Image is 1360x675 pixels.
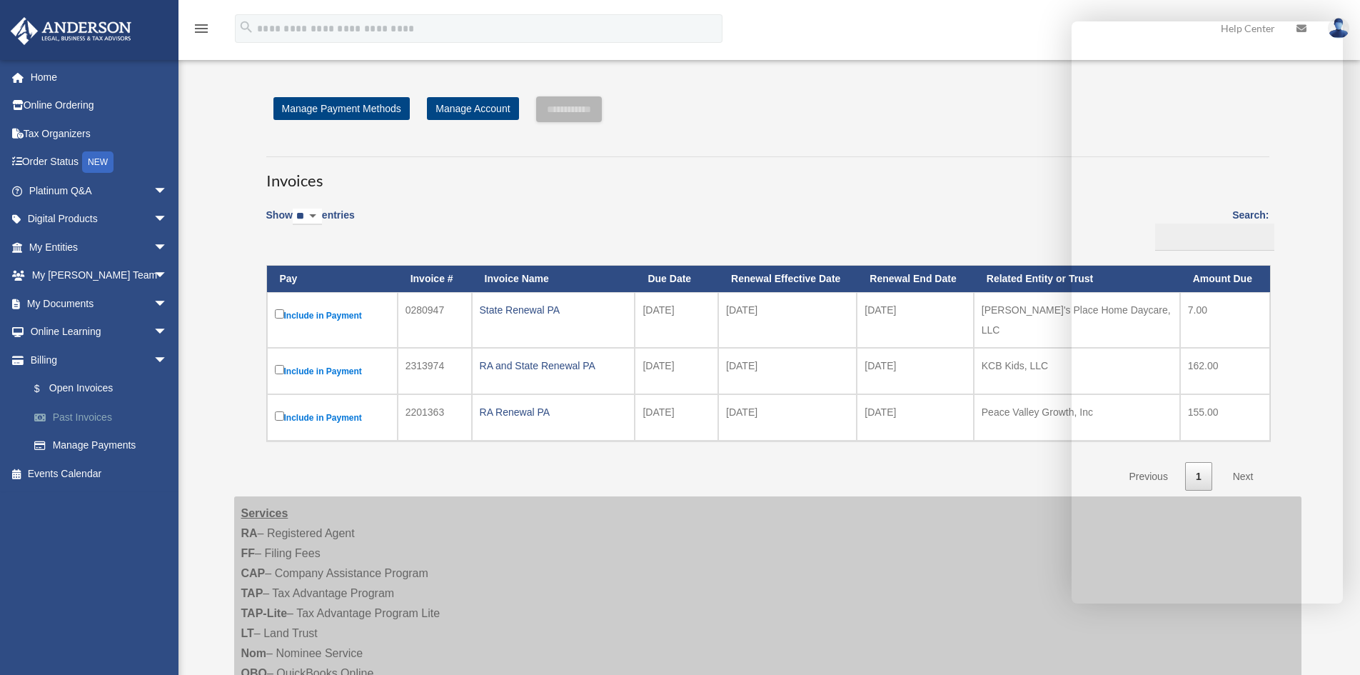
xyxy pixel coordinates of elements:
[193,25,210,37] a: menu
[480,300,628,320] div: State Renewal PA
[10,261,189,290] a: My [PERSON_NAME] Teamarrow_drop_down
[275,411,284,421] input: Include in Payment
[153,205,182,234] span: arrow_drop_down
[266,156,1269,192] h3: Invoices
[20,374,182,404] a: $Open Invoices
[153,261,182,291] span: arrow_drop_down
[10,63,189,91] a: Home
[10,148,189,177] a: Order StatusNEW
[10,346,189,374] a: Billingarrow_drop_down
[241,567,266,579] strong: CAP
[974,266,1180,292] th: Related Entity or Trust: activate to sort column ascending
[635,394,718,441] td: [DATE]
[398,266,472,292] th: Invoice #: activate to sort column ascending
[480,356,628,376] div: RA and State Renewal PA
[241,607,288,619] strong: TAP-Lite
[857,292,973,348] td: [DATE]
[293,209,322,225] select: Showentries
[275,409,390,426] label: Include in Payment
[10,176,189,205] a: Platinum Q&Aarrow_drop_down
[857,266,973,292] th: Renewal End Date: activate to sort column ascending
[238,19,254,35] i: search
[10,91,189,120] a: Online Ordering
[10,289,189,318] a: My Documentsarrow_drop_down
[193,20,210,37] i: menu
[635,348,718,394] td: [DATE]
[718,394,857,441] td: [DATE]
[718,348,857,394] td: [DATE]
[153,176,182,206] span: arrow_drop_down
[974,348,1180,394] td: KCB Kids, LLC
[1328,18,1349,39] img: User Pic
[275,365,284,374] input: Include in Payment
[635,266,718,292] th: Due Date: activate to sort column ascending
[398,394,472,441] td: 2201363
[6,17,136,45] img: Anderson Advisors Platinum Portal
[241,527,258,539] strong: RA
[718,292,857,348] td: [DATE]
[153,346,182,375] span: arrow_drop_down
[10,233,189,261] a: My Entitiesarrow_drop_down
[974,394,1180,441] td: Peace Valley Growth, Inc
[635,292,718,348] td: [DATE]
[472,266,635,292] th: Invoice Name: activate to sort column ascending
[857,348,973,394] td: [DATE]
[266,206,355,239] label: Show entries
[718,266,857,292] th: Renewal Effective Date: activate to sort column ascending
[974,292,1180,348] td: [PERSON_NAME]'s Place Home Daycare, LLC
[1072,21,1343,604] iframe: Chat Window
[267,266,398,292] th: Pay: activate to sort column descending
[275,306,390,324] label: Include in Payment
[82,151,114,173] div: NEW
[275,309,284,319] input: Include in Payment
[480,402,628,422] div: RA Renewal PA
[241,647,267,659] strong: Nom
[153,289,182,319] span: arrow_drop_down
[857,394,973,441] td: [DATE]
[398,292,472,348] td: 0280947
[10,205,189,234] a: Digital Productsarrow_drop_down
[241,627,254,639] strong: LT
[241,507,288,519] strong: Services
[10,318,189,346] a: Online Learningarrow_drop_down
[10,459,189,488] a: Events Calendar
[10,119,189,148] a: Tax Organizers
[153,318,182,347] span: arrow_drop_down
[20,403,189,431] a: Past Invoices
[398,348,472,394] td: 2313974
[153,233,182,262] span: arrow_drop_down
[42,380,49,398] span: $
[20,431,189,460] a: Manage Payments
[275,362,390,380] label: Include in Payment
[427,97,518,120] a: Manage Account
[241,587,263,599] strong: TAP
[273,97,410,120] a: Manage Payment Methods
[241,547,256,559] strong: FF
